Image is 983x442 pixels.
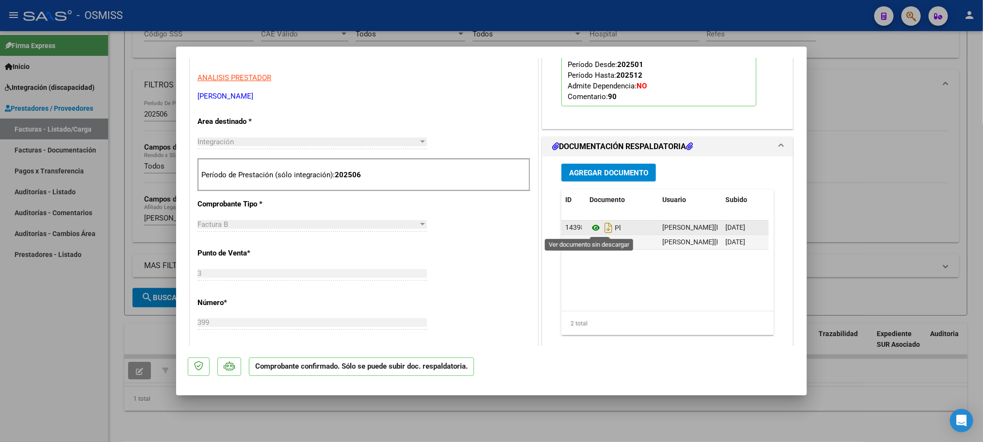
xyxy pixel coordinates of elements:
strong: 202501 [617,60,643,69]
datatable-header-cell: Subido [721,189,770,210]
strong: NO [637,82,647,90]
datatable-header-cell: Documento [586,189,658,210]
span: Integración [197,137,234,146]
button: Agregar Documento [561,164,656,182]
datatable-header-cell: ID [561,189,586,210]
div: 2 total [561,311,774,336]
strong: 202506 [335,170,361,179]
span: [PERSON_NAME][EMAIL_ADDRESS][DOMAIN_NAME] - [PERSON_NAME] [662,238,879,246]
span: If [590,238,619,246]
span: [DATE] [725,223,745,231]
span: Subido [725,196,747,204]
mat-expansion-panel-header: DOCUMENTACIÓN RESPALDATORIA [542,137,793,156]
span: 143981 [565,238,589,246]
p: Número [197,297,297,308]
div: Open Intercom Messenger [950,409,973,432]
datatable-header-cell: Usuario [658,189,721,210]
span: Usuario [662,196,686,204]
p: Comprobante Tipo * [197,199,297,210]
p: Area destinado * [197,116,297,127]
i: Descargar documento [602,235,615,250]
strong: 202512 [616,71,642,80]
span: ID [565,196,572,204]
span: Documento [590,196,625,204]
p: Período de Prestación (sólo integración): [201,170,526,181]
span: [PERSON_NAME][EMAIL_ADDRESS][DOMAIN_NAME] - [PERSON_NAME] [662,223,879,231]
p: Punto de Venta [197,248,297,259]
strong: 90 [608,92,617,101]
span: 143980 [565,223,589,231]
span: [DATE] [725,238,745,246]
p: [PERSON_NAME] [197,91,530,102]
span: Comentario: [568,92,617,101]
i: Descargar documento [602,220,615,236]
span: ANALISIS PRESTADOR [197,73,271,82]
h1: DOCUMENTACIÓN RESPALDATORIA [552,141,693,153]
span: Factura B [197,220,228,229]
span: Pl [590,224,621,232]
div: DOCUMENTACIÓN RESPALDATORIA [542,156,793,358]
span: Agregar Documento [569,169,648,177]
p: Comprobante confirmado. Sólo se puede subir doc. respaldatoria. [249,357,474,376]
